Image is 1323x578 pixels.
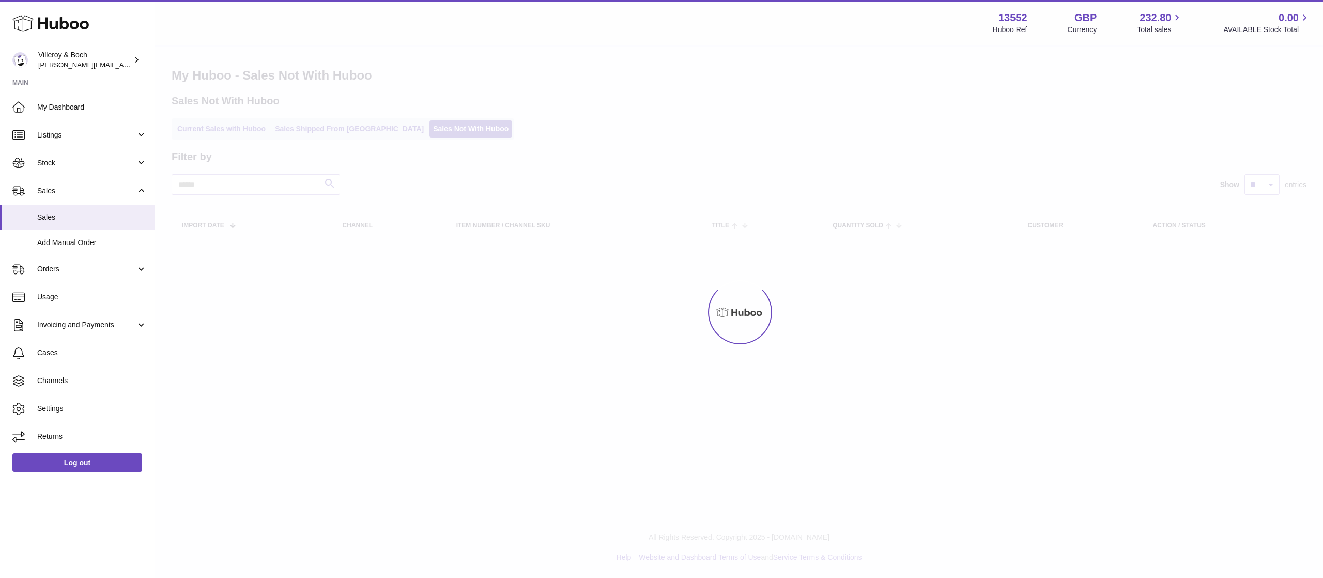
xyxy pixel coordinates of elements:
span: Total sales [1137,25,1183,35]
span: 232.80 [1140,11,1171,25]
a: 232.80 Total sales [1137,11,1183,35]
span: Invoicing and Payments [37,320,136,330]
span: Cases [37,348,147,358]
span: Channels [37,376,147,386]
span: Add Manual Order [37,238,147,248]
span: Usage [37,292,147,302]
div: Currency [1068,25,1097,35]
a: Log out [12,453,142,472]
strong: GBP [1074,11,1097,25]
a: 0.00 AVAILABLE Stock Total [1223,11,1311,35]
span: My Dashboard [37,102,147,112]
span: 0.00 [1279,11,1299,25]
span: Sales [37,212,147,222]
span: Listings [37,130,136,140]
div: Huboo Ref [993,25,1027,35]
span: Returns [37,432,147,442]
span: AVAILABLE Stock Total [1223,25,1311,35]
span: Sales [37,186,136,196]
img: trombetta.geri@villeroy-boch.com [12,52,28,68]
strong: 13552 [998,11,1027,25]
span: Settings [37,404,147,414]
span: Stock [37,158,136,168]
span: Orders [37,264,136,274]
div: Villeroy & Boch [38,50,131,70]
span: [PERSON_NAME][EMAIL_ADDRESS][PERSON_NAME][DOMAIN_NAME] [38,60,263,69]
